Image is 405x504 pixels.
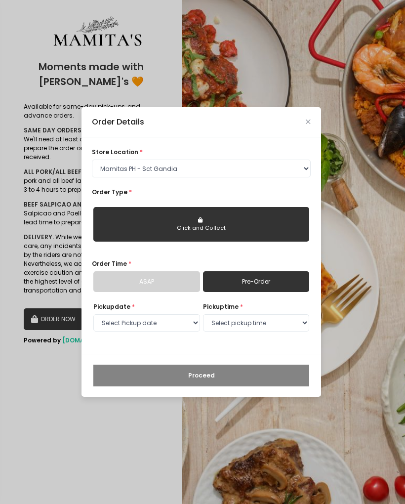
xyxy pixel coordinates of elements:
[92,116,144,128] div: Order Details
[100,224,303,232] div: Click and Collect
[92,188,127,196] span: Order Type
[306,120,311,125] button: Close
[203,302,239,311] span: pickup time
[93,365,309,386] button: Proceed
[93,302,130,311] span: Pickup date
[93,207,309,242] button: Click and Collect
[92,259,127,268] span: Order Time
[93,271,200,292] a: ASAP
[92,148,138,156] span: store location
[203,271,310,292] a: Pre-Order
